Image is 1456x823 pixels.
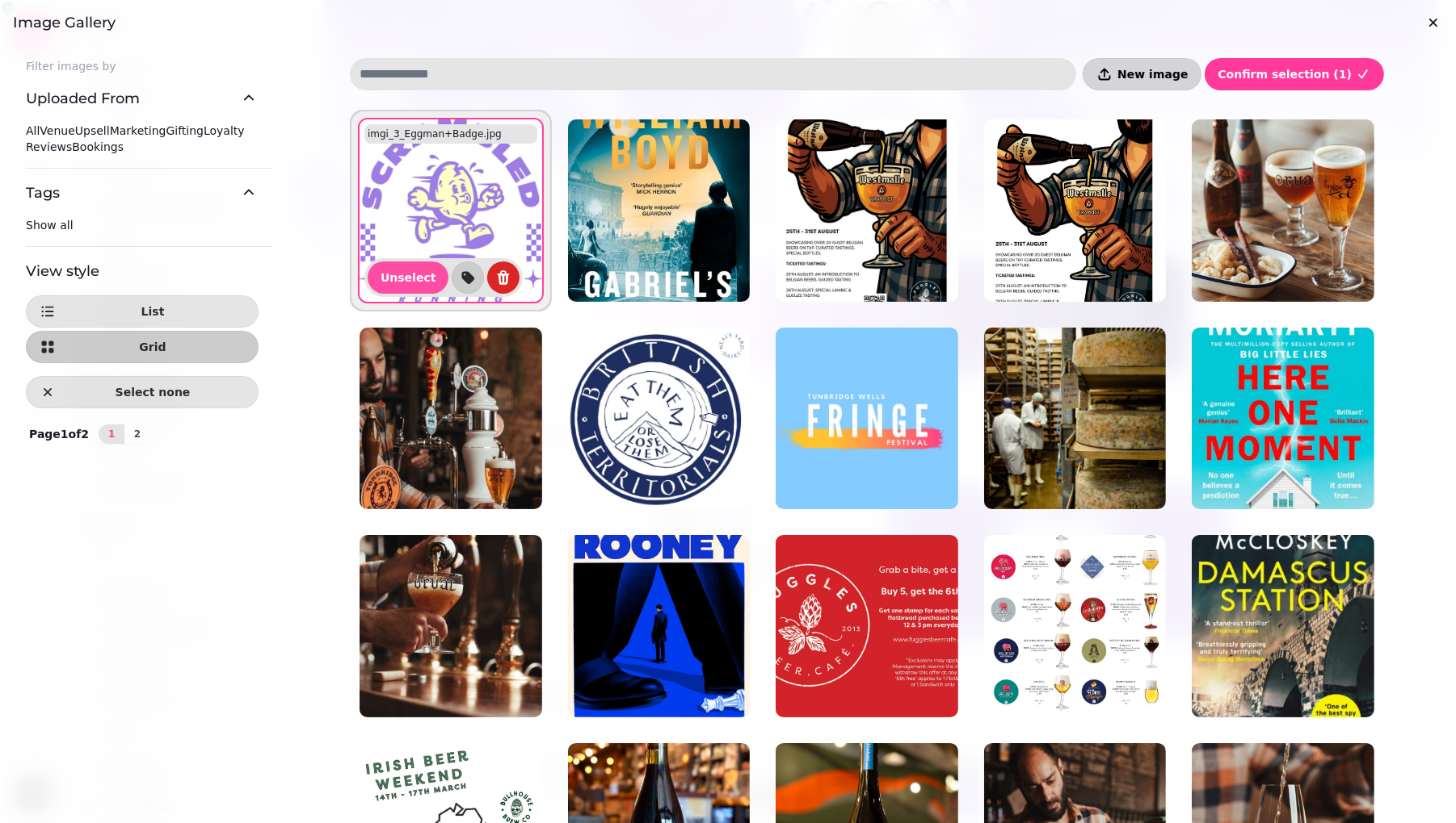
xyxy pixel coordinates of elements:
[360,535,542,717] img: Fuggles Tonbridge0046.jpg
[26,331,259,363] button: Grid
[568,119,751,302] img: Screenshot 2025-08-01 at 17.12.00.png
[131,429,144,439] span: 2
[360,119,542,302] img: imgi_3_Eggman+Badge.jpg
[1218,69,1352,80] span: Confirm selection ( 1 )
[776,119,958,302] img: BELGIANBEERWEEKSTORY.jpg
[1192,119,1374,302] img: Fuggles Tonbridge0036.jpg
[72,140,124,153] span: Bookings
[776,328,958,510] img: Logo-1-.png
[26,124,40,137] span: All
[204,124,245,137] span: Loyalty
[13,58,271,74] label: Filter images by
[13,13,1443,32] h3: Image gallery
[61,341,245,353] span: Grid
[26,219,74,232] span: Show all
[26,260,259,282] h3: View style
[23,426,95,442] p: Page 1 of 2
[1205,58,1384,90] button: Confirm selection (1)
[1117,69,1188,80] span: New image
[984,535,1167,717] img: HUYGHE MENU.jpg
[26,295,259,328] button: List
[368,127,502,140] p: imgi_3_Eggman+Badge.jpg
[75,124,110,137] span: Upsell
[99,424,150,444] nav: Pagination
[26,217,259,246] div: Tags
[568,328,751,510] img: Logo NYD.jpg
[166,124,204,137] span: Gifting
[360,328,542,510] img: Fuggles Tonbridge0056.jpg
[61,306,245,317] span: List
[26,123,259,168] div: Uploaded From
[368,261,448,294] button: Unselect
[1083,58,1201,90] button: New image
[984,328,1167,510] img: Sparkenhoe NYD.jpg
[110,124,166,137] span: Marketing
[1192,535,1374,717] img: Screenshot 2025-04-05 at 14.15.04.png
[26,169,259,217] button: Tags
[776,535,958,717] img: FoodLoyaltyClub.jpg
[105,429,118,439] span: 1
[26,140,72,153] span: Reviews
[381,272,436,283] span: Unselect
[1192,328,1374,510] img: Screenshot 2025-06-26 at 13.40.28.png
[99,424,124,444] button: 1
[487,261,520,294] button: delete
[61,386,245,398] span: Select none
[40,124,74,137] span: Venue
[984,119,1167,302] img: BELGIANBEERWEEK.jpg
[568,535,751,717] img: Screenshot 2025-05-28 at 14.48.37.png
[26,74,259,123] button: Uploaded From
[124,424,150,444] button: 2
[26,376,259,408] button: Select none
